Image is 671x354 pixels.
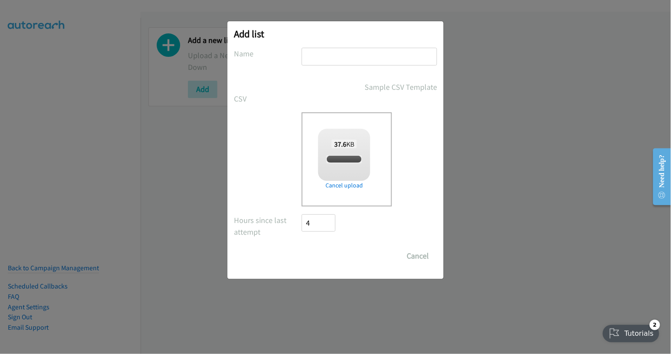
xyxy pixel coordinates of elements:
label: Name [234,48,302,59]
h2: Add list [234,28,437,40]
span: KB [332,140,357,148]
button: Cancel [398,247,437,265]
strong: 37.6 [334,140,346,148]
iframe: Resource Center [646,142,671,211]
label: CSV [234,93,302,105]
a: Cancel upload [318,181,370,190]
iframe: Checklist [598,316,664,347]
label: Hours since last attempt [234,214,302,238]
span: split_2(5).csv [326,155,362,164]
a: Sample CSV Template [365,81,437,93]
